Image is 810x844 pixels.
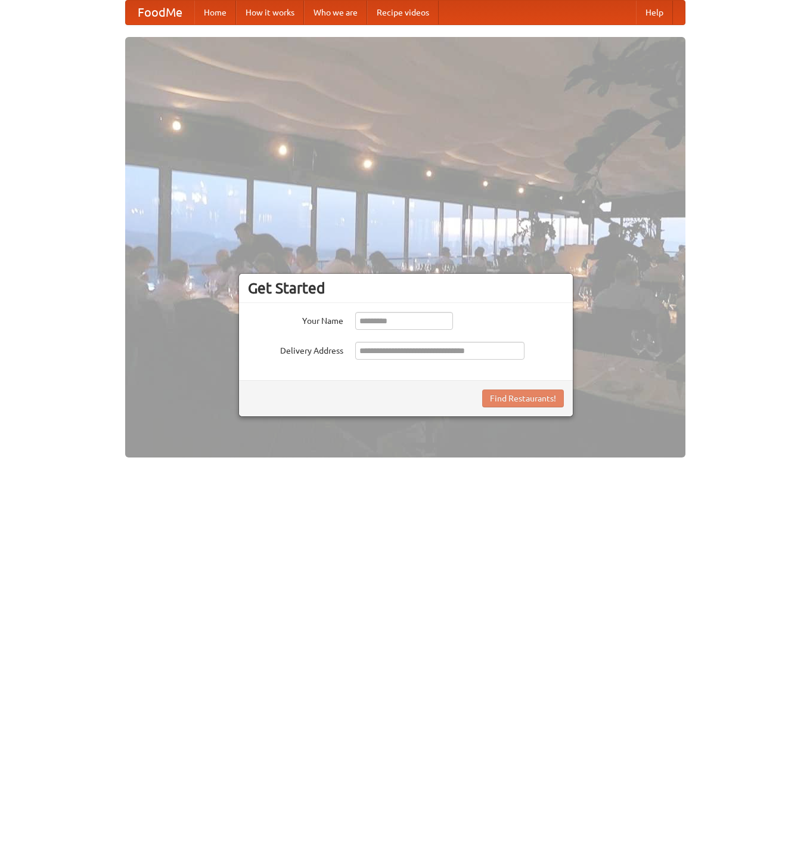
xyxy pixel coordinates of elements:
[126,1,194,24] a: FoodMe
[248,342,343,357] label: Delivery Address
[194,1,236,24] a: Home
[248,279,564,297] h3: Get Started
[304,1,367,24] a: Who we are
[248,312,343,327] label: Your Name
[482,389,564,407] button: Find Restaurants!
[367,1,439,24] a: Recipe videos
[236,1,304,24] a: How it works
[636,1,673,24] a: Help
